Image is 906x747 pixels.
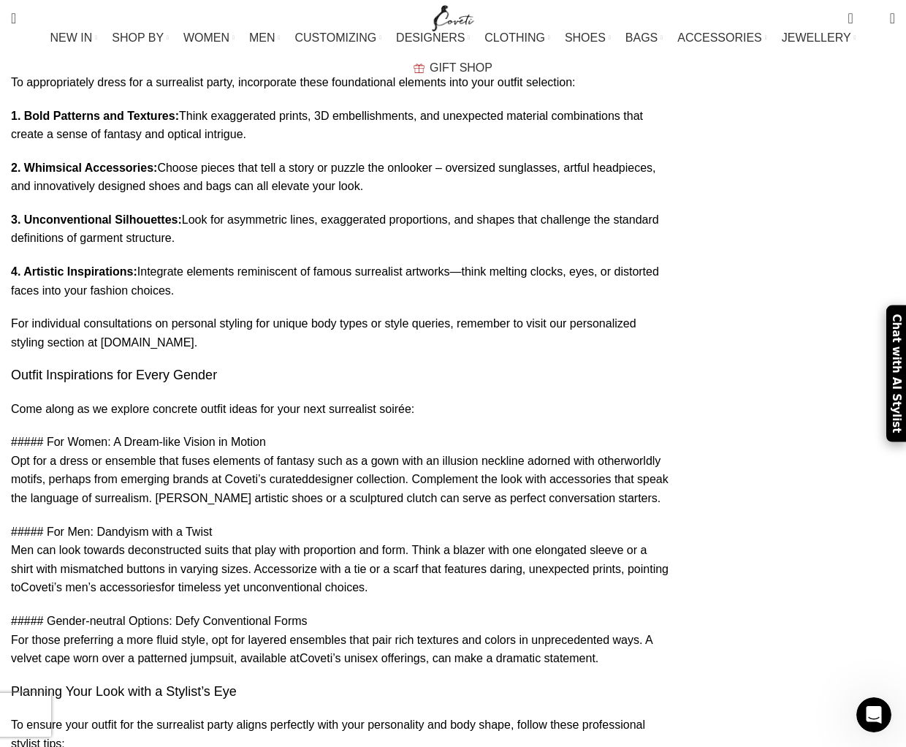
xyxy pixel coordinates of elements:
h4: Planning Your Look with a Stylist’s Eye [11,683,669,701]
span: GIFT SHOP [430,61,492,75]
strong: 4. Artistic Inspirations: [11,265,137,278]
iframe: Intercom live chat [856,697,891,732]
span: 0 [867,15,878,26]
h4: Outfit Inspirations for Every Gender [11,366,669,384]
p: Come along as we explore concrete outfit ideas for your next surrealist soirée: [11,400,669,419]
p: Look for asymmetric lines, exaggerated proportions, and shapes that challenge the standard defini... [11,211,669,248]
a: SHOP BY [112,23,169,53]
a: Coveti’s unisex offerings [300,652,426,664]
p: ##### For Men: Dandyism with a Twist Men can look towards deconstructed suits that play with prop... [11,523,669,597]
a: WOMEN [183,23,235,53]
span: SHOES [565,31,606,45]
p: Think exaggerated prints, 3D embellishments, and unexpected material combinations that create a s... [11,107,669,144]
a: SHOES [565,23,611,53]
a: ACCESSORIES [677,23,767,53]
a: GIFT SHOP [414,53,492,83]
a: JEWELLERY [782,23,856,53]
a: 0 [840,4,860,33]
a: Coveti’s men’s accessories [20,581,161,594]
a: CLOTHING [484,23,550,53]
span: SHOP BY [112,31,164,45]
a: Search [4,4,23,33]
span: 0 [849,7,860,18]
span: MEN [249,31,275,45]
a: Site logo [429,11,478,23]
span: CLOTHING [484,31,545,45]
strong: 2. Whimsical Accessories: [11,162,157,174]
p: Integrate elements reminiscent of famous surrealist artworks—think melting clocks, eyes, or disto... [11,262,669,300]
a: BAGS [625,23,663,53]
strong: 3. Unconventional Silhouettes: [11,213,182,226]
a: MEN [249,23,280,53]
p: Choose pieces that tell a story or puzzle the onlooker – oversized sunglasses, artful headpieces,... [11,159,669,196]
p: ##### For Women: A Dream-like Vision in Motion Opt for a dress or ensemble that fuses elements of... [11,433,669,507]
a: CUSTOMIZING [294,23,381,53]
div: My Wishlist [864,4,879,33]
a: DESIGNERS [396,23,470,53]
span: NEW IN [50,31,93,45]
img: GiftBag [414,64,425,73]
a: designer collection [308,473,406,485]
span: ACCESSORIES [677,31,762,45]
strong: 1. Bold Patterns and Textures: [11,110,179,122]
p: For individual consultations on personal styling for unique body types or style queries, remember... [11,314,669,352]
span: CUSTOMIZING [294,31,376,45]
span: BAGS [625,31,658,45]
p: ##### Gender-neutral Options: Defy Conventional Forms For those preferring a more fluid style, op... [11,612,669,668]
span: JEWELLERY [782,31,851,45]
a: NEW IN [50,23,98,53]
div: Main navigation [4,23,902,83]
span: DESIGNERS [396,31,465,45]
span: WOMEN [183,31,229,45]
